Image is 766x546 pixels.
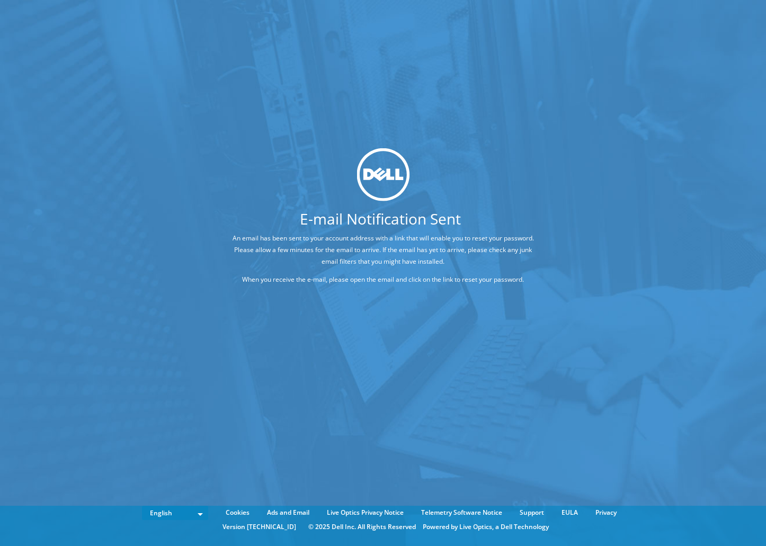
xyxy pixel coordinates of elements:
a: Telemetry Software Notice [413,507,510,518]
li: Version [TECHNICAL_ID] [217,521,301,533]
h1: E-mail Notification Sent [192,211,569,226]
a: Privacy [587,507,625,518]
p: An email has been sent to your account address with a link that will enable you to reset your pas... [231,232,535,267]
a: Live Optics Privacy Notice [319,507,412,518]
a: Ads and Email [259,507,317,518]
a: Cookies [218,507,257,518]
img: dell_svg_logo.svg [357,148,409,201]
a: EULA [554,507,586,518]
li: © 2025 Dell Inc. All Rights Reserved [303,521,421,533]
a: Support [512,507,552,518]
p: When you receive the e-mail, please open the email and click on the link to reset your password. [231,274,535,285]
li: Powered by Live Optics, a Dell Technology [423,521,549,533]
